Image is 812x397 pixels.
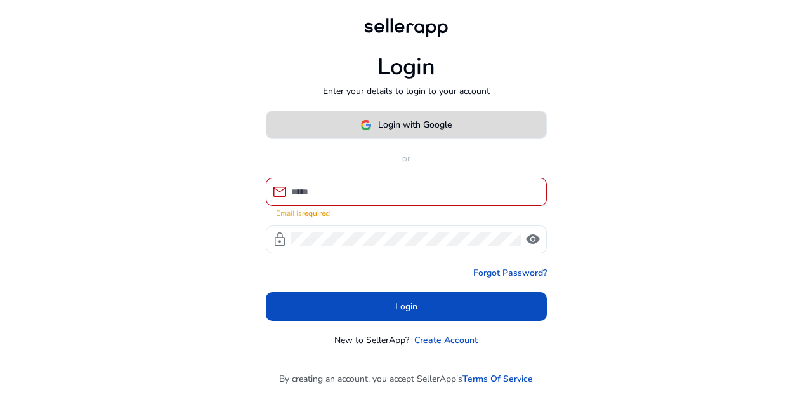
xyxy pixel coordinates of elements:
span: lock [272,232,287,247]
p: Enter your details to login to your account [323,84,490,98]
h1: Login [377,53,435,81]
span: visibility [525,232,540,247]
span: mail [272,184,287,199]
a: Create Account [414,333,478,347]
span: Login with Google [378,118,452,131]
img: google-logo.svg [360,119,372,131]
strong: required [302,208,330,219]
mat-error: Email is [276,206,537,219]
button: Login with Google [266,111,547,139]
a: Terms Of Service [462,372,533,386]
span: Login [395,300,417,313]
p: New to SellerApp? [334,333,409,347]
p: or [266,152,547,165]
button: Login [266,292,547,321]
a: Forgot Password? [473,266,547,279]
